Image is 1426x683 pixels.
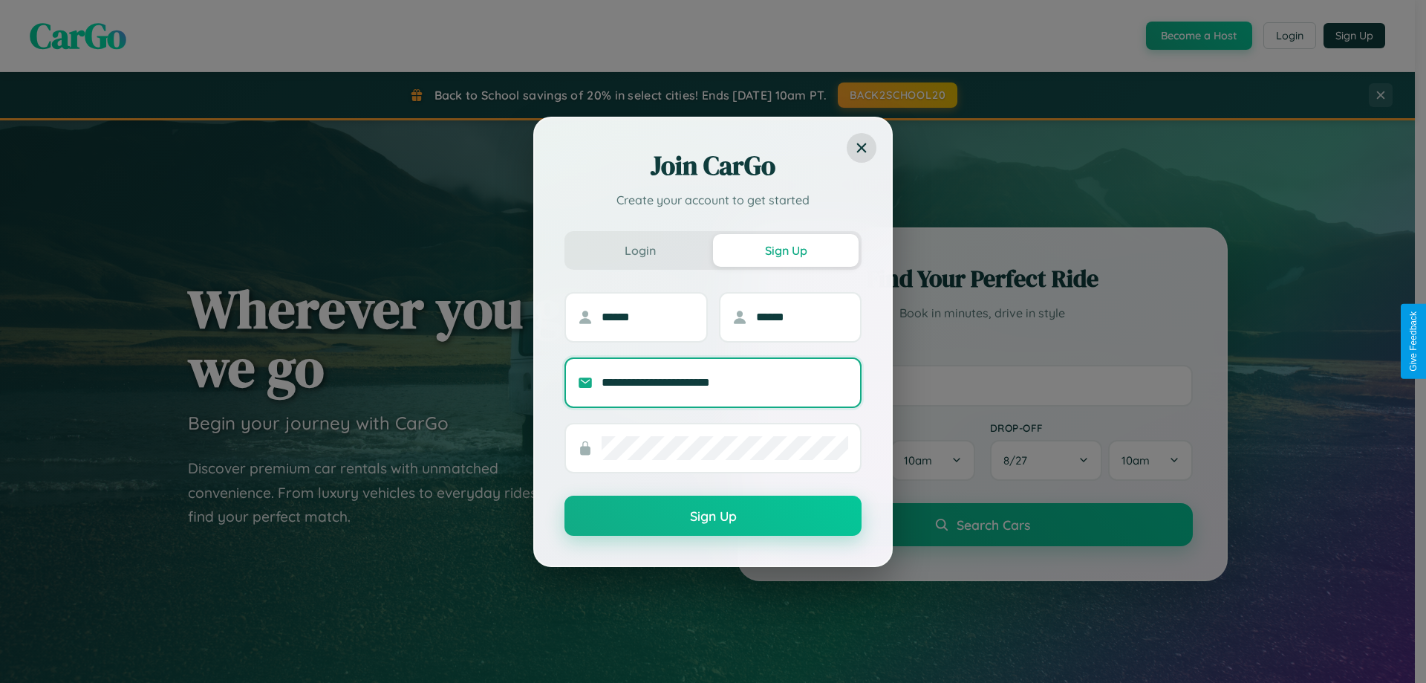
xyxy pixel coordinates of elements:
button: Login [567,234,713,267]
button: Sign Up [713,234,859,267]
div: Give Feedback [1408,311,1419,372]
h2: Join CarGo [564,148,862,184]
p: Create your account to get started [564,191,862,209]
button: Sign Up [564,496,862,536]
